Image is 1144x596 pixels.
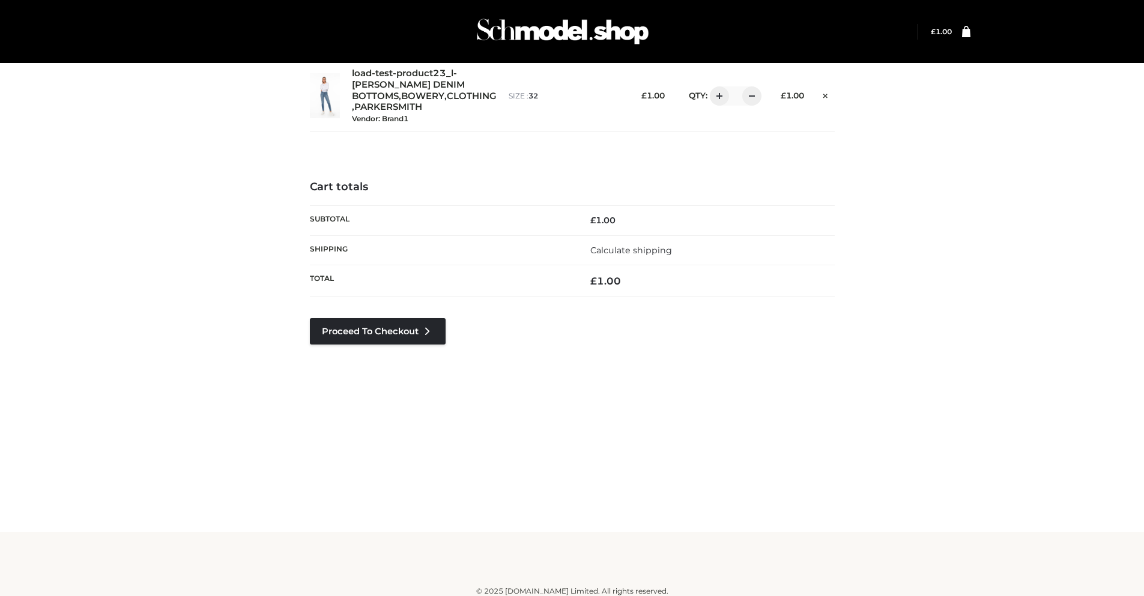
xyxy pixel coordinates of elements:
a: PARKERSMITH [354,101,422,113]
bdi: 1.00 [641,91,665,100]
span: £ [590,215,596,226]
a: CLOTHING [447,91,497,102]
img: load-test-product23_l-PARKER SMITH DENIM - 32 [310,73,340,118]
div: , , , [352,68,497,124]
img: Schmodel Admin 964 [473,8,653,55]
bdi: 1.00 [590,275,621,287]
th: Subtotal [310,206,572,235]
a: BOWERY [401,91,444,102]
bdi: 1.00 [931,27,952,36]
span: £ [931,27,936,36]
span: £ [641,91,647,100]
span: 32 [528,91,538,100]
a: BOTTOMS [352,91,399,102]
a: load-test-product23_l-[PERSON_NAME] DENIM [352,68,482,91]
th: Total [310,265,572,296]
span: £ [590,275,597,287]
div: QTY: [677,86,757,106]
small: Vendor: Brand1 [352,114,408,123]
a: £1.00 [931,27,952,36]
th: Shipping [310,235,572,265]
a: Calculate shipping [590,245,672,256]
p: size : [509,91,617,101]
a: Remove this item [816,87,834,103]
a: Proceed to Checkout [310,318,446,345]
bdi: 1.00 [590,215,616,226]
bdi: 1.00 [781,91,804,100]
span: £ [781,91,786,100]
h4: Cart totals [310,181,835,194]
